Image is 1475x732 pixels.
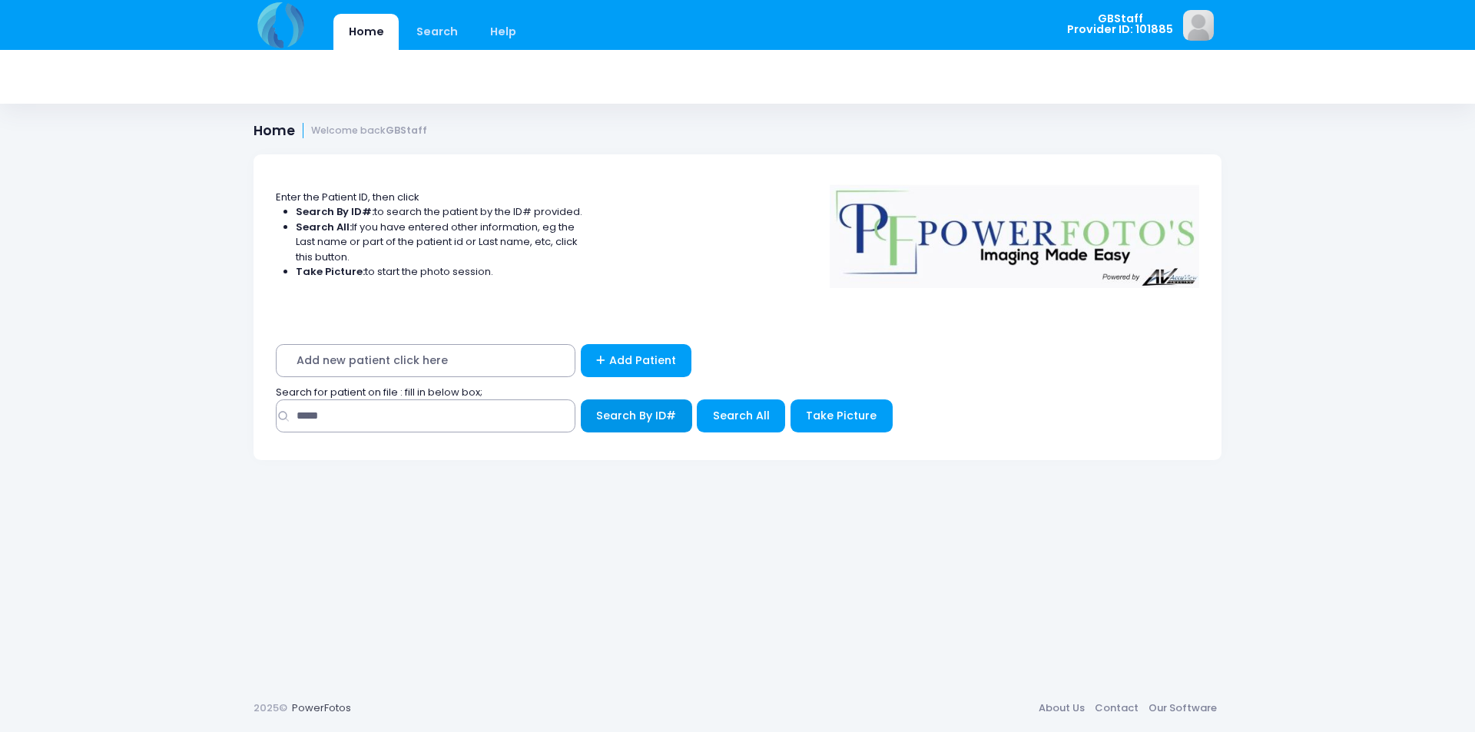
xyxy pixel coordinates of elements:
strong: Search By ID#: [296,204,374,219]
button: Search All [697,399,785,432]
small: Welcome back [311,125,427,137]
strong: Search All: [296,220,352,234]
span: Enter the Patient ID, then click [276,190,419,204]
img: Logo [823,174,1207,288]
a: PowerFotos [292,701,351,715]
span: 2025© [254,701,287,715]
span: Take Picture [806,408,877,423]
button: Search By ID# [581,399,692,432]
button: Take Picture [791,399,893,432]
li: If you have entered other information, eg the Last name or part of the patient id or Last name, e... [296,220,583,265]
img: image [1183,10,1214,41]
a: Our Software [1143,694,1221,722]
strong: Take Picture: [296,264,365,279]
span: Add new patient click here [276,344,575,377]
li: to start the photo session. [296,264,583,280]
h1: Home [254,123,427,139]
strong: GBStaff [386,124,427,137]
a: Add Patient [581,344,692,377]
span: Search for patient on file : fill in below box; [276,385,482,399]
li: to search the patient by the ID# provided. [296,204,583,220]
a: Contact [1089,694,1143,722]
a: Home [333,14,399,50]
a: About Us [1033,694,1089,722]
a: Search [401,14,472,50]
span: Search All [713,408,770,423]
a: Help [476,14,532,50]
span: GBStaff Provider ID: 101885 [1067,13,1173,35]
span: Search By ID# [596,408,676,423]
